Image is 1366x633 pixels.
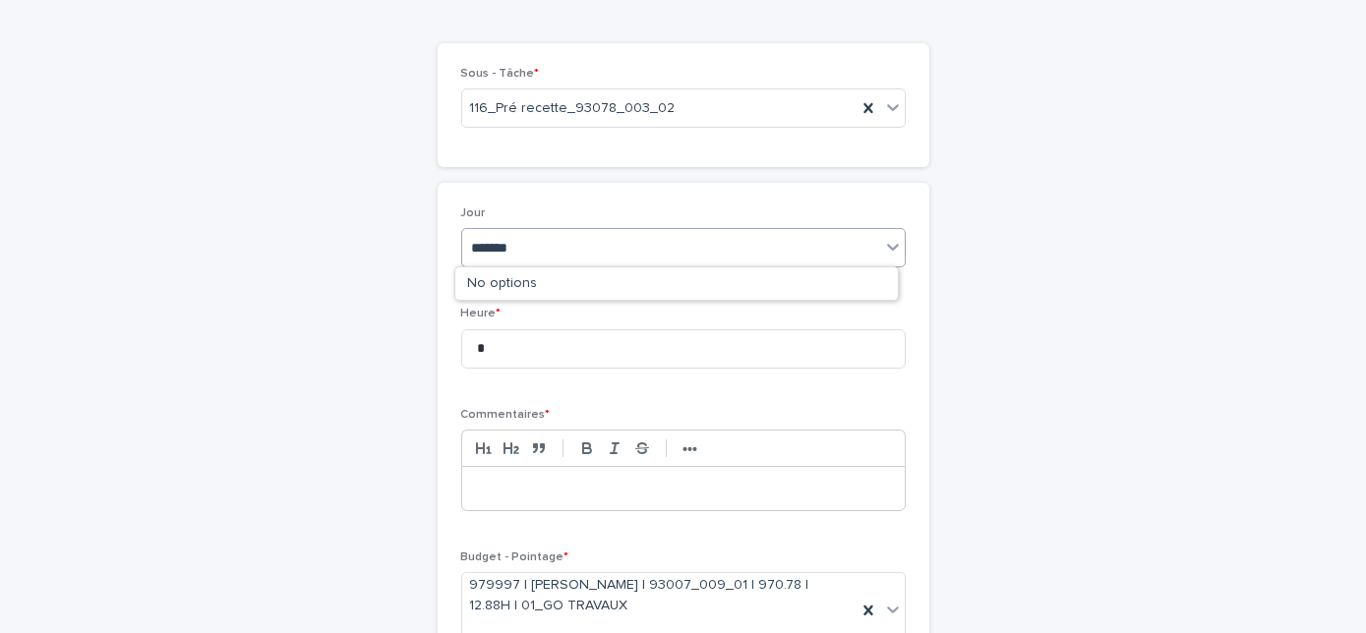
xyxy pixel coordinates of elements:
[683,441,697,457] strong: •••
[461,207,486,219] span: Jour
[677,436,704,460] button: •••
[461,308,502,319] span: Heure
[461,551,569,563] span: Budget - Pointage
[470,575,849,616] span: 979997 | [PERSON_NAME] | 93007_009_01 | 970.78 | 12.88H | 01_GO TRAVAUX
[461,409,551,421] span: Commentaires
[455,267,898,300] div: No options
[470,98,676,119] span: 116_Pré recette_93078_003_02
[461,68,540,80] span: Sous - Tâche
